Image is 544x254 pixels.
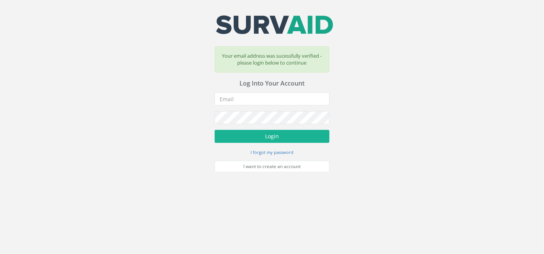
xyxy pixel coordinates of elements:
[215,46,329,73] div: Your email address was sucessfully verified - please login below to continue
[251,149,293,155] small: I forgot my password
[215,80,329,87] h3: Log Into Your Account
[215,92,329,105] input: Email
[251,149,293,155] a: I forgot my password
[215,130,329,143] button: Login
[215,161,329,172] a: I want to create an account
